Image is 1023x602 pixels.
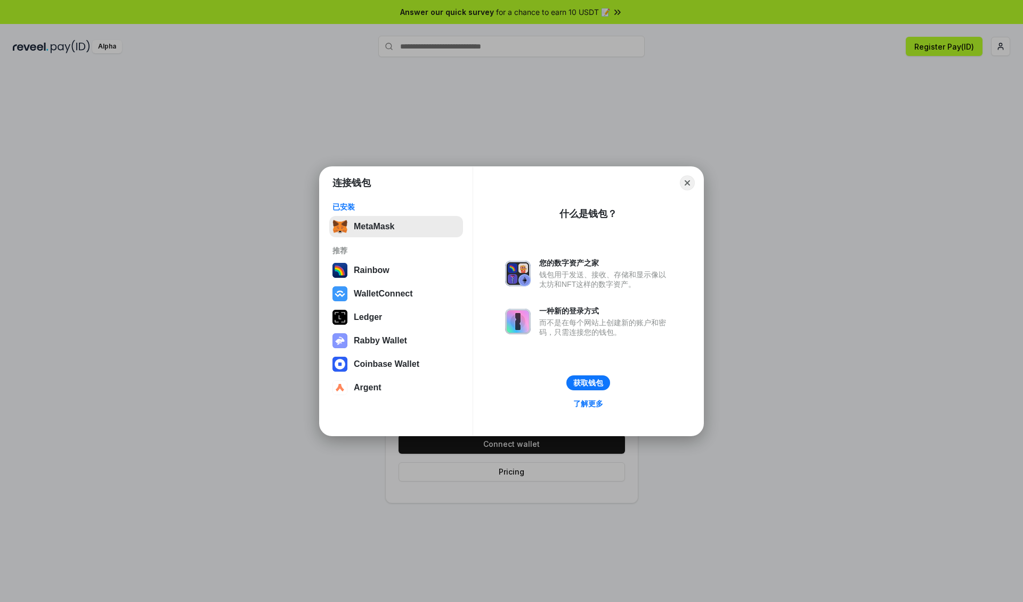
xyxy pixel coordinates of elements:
[539,318,671,337] div: 而不是在每个网站上创建新的账户和密码，只需连接您的钱包。
[332,176,371,189] h1: 连接钱包
[332,202,460,212] div: 已安装
[332,357,347,372] img: svg+xml,%3Csvg%20width%3D%2228%22%20height%3D%2228%22%20viewBox%3D%220%200%2028%2028%22%20fill%3D...
[332,380,347,395] img: svg+xml,%3Csvg%20width%3D%2228%22%20height%3D%2228%22%20viewBox%3D%220%200%2028%2028%22%20fill%3D...
[329,307,463,328] button: Ledger
[566,375,610,390] button: 获取钱包
[329,330,463,351] button: Rabby Wallet
[573,399,603,408] div: 了解更多
[354,222,394,231] div: MetaMask
[567,397,610,411] a: 了解更多
[332,246,460,255] div: 推荐
[332,286,347,301] img: svg+xml,%3Csvg%20width%3D%2228%22%20height%3D%2228%22%20viewBox%3D%220%200%2028%2028%22%20fill%3D...
[539,306,671,316] div: 一种新的登录方式
[354,312,382,322] div: Ledger
[332,310,347,325] img: svg+xml,%3Csvg%20xmlns%3D%22http%3A%2F%2Fwww.w3.org%2F2000%2Fsvg%22%20width%3D%2228%22%20height%3...
[329,283,463,304] button: WalletConnect
[354,336,407,346] div: Rabby Wallet
[505,309,531,334] img: svg+xml,%3Csvg%20xmlns%3D%22http%3A%2F%2Fwww.w3.org%2F2000%2Fsvg%22%20fill%3D%22none%22%20viewBox...
[559,207,617,220] div: 什么是钱包？
[354,383,381,392] div: Argent
[329,354,463,375] button: Coinbase Wallet
[354,359,419,369] div: Coinbase Wallet
[354,266,389,275] div: Rainbow
[332,333,347,348] img: svg+xml,%3Csvg%20xmlns%3D%22http%3A%2F%2Fwww.w3.org%2F2000%2Fsvg%22%20fill%3D%22none%22%20viewBox...
[329,216,463,237] button: MetaMask
[332,263,347,278] img: svg+xml,%3Csvg%20width%3D%22120%22%20height%3D%22120%22%20viewBox%3D%220%200%20120%20120%22%20fil...
[332,219,347,234] img: svg+xml,%3Csvg%20fill%3D%22none%22%20height%3D%2233%22%20viewBox%3D%220%200%2035%2033%22%20width%...
[680,175,695,190] button: Close
[354,289,413,299] div: WalletConnect
[573,378,603,388] div: 获取钱包
[505,261,531,286] img: svg+xml,%3Csvg%20xmlns%3D%22http%3A%2F%2Fwww.w3.org%2F2000%2Fsvg%22%20fill%3D%22none%22%20viewBox...
[539,258,671,268] div: 您的数字资产之家
[329,260,463,281] button: Rainbow
[539,270,671,289] div: 钱包用于发送、接收、存储和显示像以太坊和NFT这样的数字资产。
[329,377,463,398] button: Argent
